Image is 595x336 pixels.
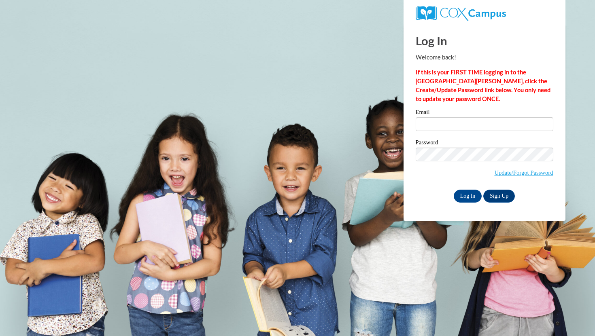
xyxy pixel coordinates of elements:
a: COX Campus [416,9,506,16]
a: Sign Up [483,190,515,203]
label: Email [416,109,553,117]
h1: Log In [416,32,553,49]
a: Update/Forgot Password [494,169,553,176]
strong: If this is your FIRST TIME logging in to the [GEOGRAPHIC_DATA][PERSON_NAME], click the Create/Upd... [416,69,550,102]
p: Welcome back! [416,53,553,62]
img: COX Campus [416,6,506,21]
input: Log In [454,190,482,203]
label: Password [416,139,553,148]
